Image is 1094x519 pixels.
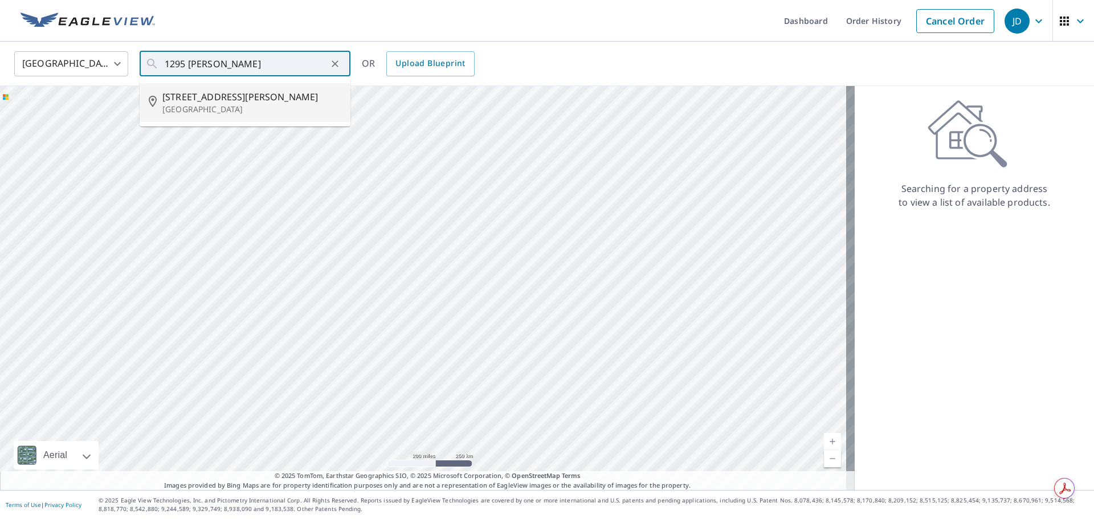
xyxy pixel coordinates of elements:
a: OpenStreetMap [512,471,560,480]
img: EV Logo [21,13,155,30]
a: Current Level 5, Zoom In [824,433,841,450]
p: [GEOGRAPHIC_DATA] [162,104,341,115]
p: Searching for a property address to view a list of available products. [898,182,1051,209]
span: [STREET_ADDRESS][PERSON_NAME] [162,90,341,104]
span: Upload Blueprint [395,56,465,71]
div: Aerial [40,441,71,469]
a: Terms [562,471,581,480]
button: Clear [327,56,343,72]
a: Current Level 5, Zoom Out [824,450,841,467]
a: Upload Blueprint [386,51,474,76]
span: © 2025 TomTom, Earthstar Geographics SIO, © 2025 Microsoft Corporation, © [275,471,581,481]
div: OR [362,51,475,76]
a: Cancel Order [916,9,994,33]
div: JD [1005,9,1030,34]
input: Search by address or latitude-longitude [165,48,327,80]
a: Privacy Policy [44,501,81,509]
a: Terms of Use [6,501,41,509]
p: © 2025 Eagle View Technologies, Inc. and Pictometry International Corp. All Rights Reserved. Repo... [99,496,1088,513]
div: [GEOGRAPHIC_DATA] [14,48,128,80]
div: Aerial [14,441,99,469]
p: | [6,501,81,508]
